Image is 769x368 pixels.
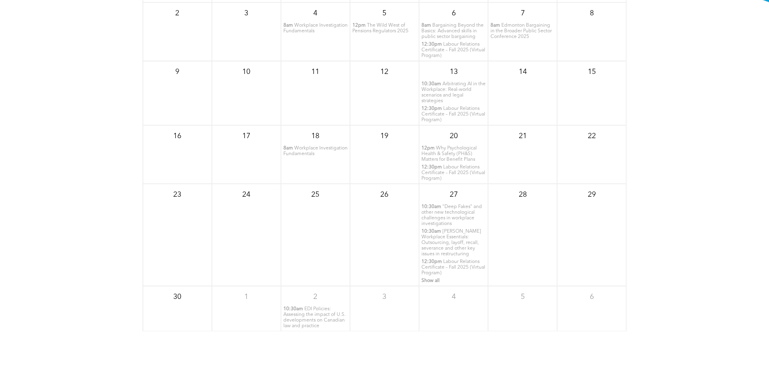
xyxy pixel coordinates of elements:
p: 1 [239,290,254,304]
span: Workplace Investigation Fundamentals [283,23,348,34]
span: Workplace Investigation Fundamentals [283,146,348,156]
p: 2 [308,290,323,304]
span: [PERSON_NAME] Workplace Essentials: Outsourcing, layoff, recall, severance and other key issues i... [421,229,481,257]
p: 5 [377,6,392,21]
span: 12:30pm [421,106,442,111]
p: 3 [377,290,392,304]
p: 18 [308,129,323,143]
p: 27 [446,187,461,202]
p: 23 [170,187,184,202]
span: “Deep Fakes” and other new technological challenges in workplace investigations [421,204,482,226]
span: 8am [490,23,500,28]
p: 12 [377,65,392,79]
p: 10 [239,65,254,79]
p: 3 [239,6,254,21]
span: Labour Relations Certificate – Fall 2025 (Virtual Program) [421,42,485,58]
p: 11 [308,65,323,79]
span: Why Psychological Health & Safety (PH&S) Matters for Benefit Plans [421,146,477,162]
p: 29 [585,187,599,202]
p: 19 [377,129,392,143]
p: 6 [446,6,461,21]
span: Bargaining Beyond the Basics: Advanced skills in public sector bargaining [421,23,484,39]
span: 12:30pm [421,42,442,47]
p: 8 [585,6,599,21]
p: 22 [585,129,599,143]
span: Edmonton Bargaining in the Broader Public Sector Conference 2025 [490,23,552,39]
p: 7 [515,6,530,21]
p: 24 [239,187,254,202]
span: 12pm [352,23,366,28]
p: 28 [515,187,530,202]
p: 5 [515,290,530,304]
p: 21 [515,129,530,143]
span: Labour Relations Certificate – Fall 2025 (Virtual Program) [421,106,485,122]
p: 13 [446,65,461,79]
p: 30 [170,290,184,304]
span: Labour Relations Certificate – Fall 2025 (Virtual Program) [421,259,485,275]
p: 17 [239,129,254,143]
p: 4 [308,6,323,21]
p: 4 [446,290,461,304]
p: 20 [446,129,461,143]
span: EDI Policies: Assessing the impact of U.S. developments on Canadian law and practice [283,307,346,328]
span: Labour Relations Certificate – Fall 2025 (Virtual Program) [421,165,485,181]
span: 12:30pm [421,164,442,170]
span: 8am [421,23,431,28]
span: 12:30pm [421,259,442,265]
p: 9 [170,65,184,79]
p: 25 [308,187,323,202]
p: 6 [585,290,599,304]
span: 8am [283,23,293,28]
span: Show all [421,278,440,283]
span: 10:30am [421,204,441,210]
p: 26 [377,187,392,202]
p: 2 [170,6,184,21]
span: 10:30am [421,81,441,87]
p: 14 [515,65,530,79]
span: 8am [283,145,293,151]
p: 15 [585,65,599,79]
span: 10:30am [421,229,441,234]
span: Arbitrating AI in the Workplace: Real-world scenarios and legal strategies [421,82,486,103]
p: 16 [170,129,184,143]
span: The Wild West of Pensions Regulators 2025 [352,23,409,34]
span: 10:30am [283,306,303,312]
span: 12pm [421,145,435,151]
